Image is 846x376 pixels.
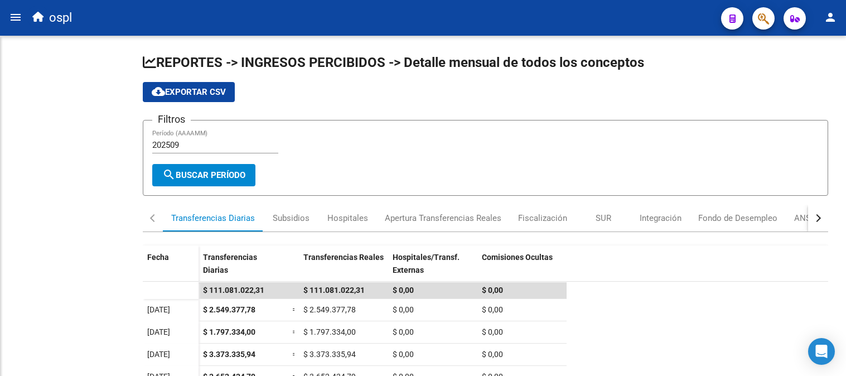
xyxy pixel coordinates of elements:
span: $ 3.373.335,94 [203,350,255,359]
span: $ 0,00 [393,327,414,336]
span: Comisiones Ocultas [482,253,553,262]
div: SUR [596,212,611,224]
mat-icon: person [824,11,837,24]
datatable-header-cell: Comisiones Ocultas [477,245,567,292]
span: $ 1.797.334,00 [203,327,255,336]
span: Exportar CSV [152,87,226,97]
span: Buscar Período [162,170,245,180]
span: $ 0,00 [393,305,414,314]
span: $ 2.549.377,78 [303,305,356,314]
div: Subsidios [273,212,310,224]
span: $ 0,00 [482,350,503,359]
div: Apertura Transferencias Reales [385,212,501,224]
mat-icon: search [162,168,176,181]
span: $ 111.081.022,31 [303,286,365,295]
button: Exportar CSV [143,82,235,102]
datatable-header-cell: Hospitales/Transf. Externas [388,245,477,292]
span: $ 3.373.335,94 [303,350,356,359]
span: Transferencias Diarias [203,253,257,274]
span: REPORTES -> INGRESOS PERCIBIDOS -> Detalle mensual de todos los conceptos [143,55,644,70]
span: $ 2.549.377,78 [203,305,255,314]
span: $ 0,00 [482,305,503,314]
span: [DATE] [147,327,170,336]
div: Open Intercom Messenger [808,338,835,365]
span: Fecha [147,253,169,262]
span: ospl [49,6,72,30]
datatable-header-cell: Transferencias Diarias [199,245,288,292]
datatable-header-cell: Transferencias Reales [299,245,388,292]
span: [DATE] [147,350,170,359]
div: Transferencias Diarias [171,212,255,224]
mat-icon: cloud_download [152,85,165,98]
span: $ 0,00 [393,286,414,295]
span: [DATE] [147,305,170,314]
h3: Filtros [152,112,191,127]
div: Fondo de Desempleo [698,212,777,224]
span: = [292,327,297,336]
span: $ 1.797.334,00 [303,327,356,336]
span: $ 0,00 [482,286,503,295]
div: Fiscalización [518,212,567,224]
span: $ 0,00 [393,350,414,359]
span: = [292,305,297,314]
div: Integración [640,212,681,224]
span: $ 111.081.022,31 [203,286,264,295]
div: Hospitales [327,212,368,224]
button: Buscar Período [152,164,255,186]
mat-icon: menu [9,11,22,24]
span: Hospitales/Transf. Externas [393,253,460,274]
span: Transferencias Reales [303,253,384,262]
datatable-header-cell: Fecha [143,245,199,292]
span: $ 0,00 [482,327,503,336]
span: = [292,350,297,359]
